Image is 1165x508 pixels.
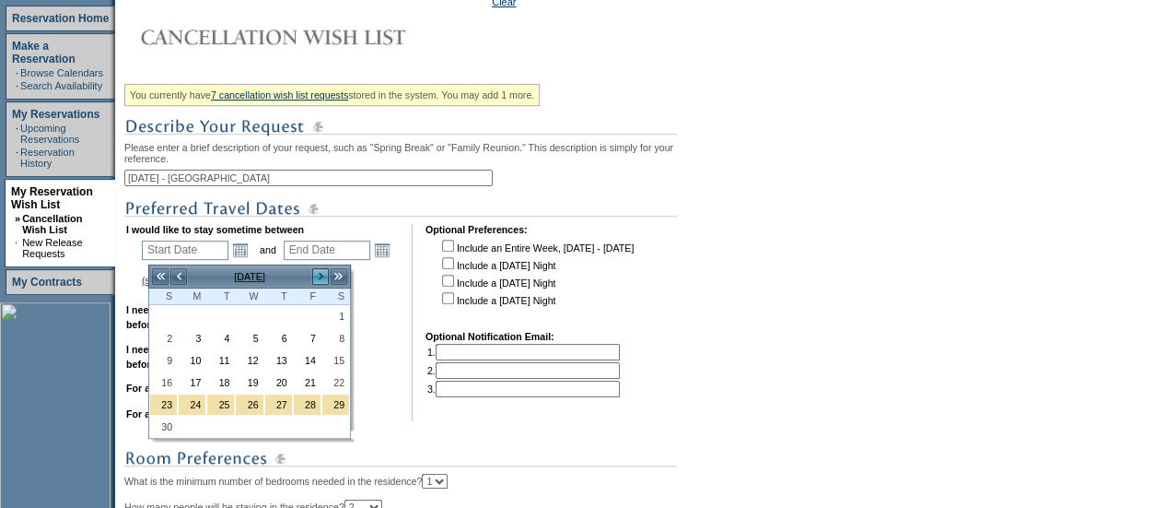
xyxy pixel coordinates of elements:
[321,394,350,416] td: Thanksgiving Holiday
[265,372,292,393] a: 20
[149,327,178,349] td: Sunday, November 02, 2025
[126,408,211,419] b: For a maximum of
[322,328,349,349] a: 8
[124,18,493,55] img: Cancellation Wish List
[293,372,321,394] td: Friday, November 21, 2025
[294,395,320,415] a: 28
[149,416,178,438] td: Sunday, November 30, 2025
[124,84,540,106] div: You currently have stored in the system. You may add 1 more.
[284,241,370,260] input: Date format: M/D/Y. Shortcut keys: [T] for Today. [UP] or [.] for Next Day. [DOWN] or [,] for Pre...
[294,350,320,371] a: 14
[236,328,262,349] a: 5
[22,213,82,235] a: Cancellation Wish List
[235,349,263,372] td: Wednesday, November 12, 2025
[22,237,82,259] a: New Release Requests
[264,349,293,372] td: Thursday, November 13, 2025
[321,372,350,394] td: Saturday, November 22, 2025
[20,147,75,169] a: Reservation History
[150,417,177,437] a: 30
[425,331,554,342] b: Optional Notification Email:
[311,267,330,286] a: >
[178,349,206,372] td: Monday, November 10, 2025
[293,289,321,305] th: Friday
[235,289,263,305] th: Wednesday
[12,12,109,25] a: Reservation Home
[425,224,528,235] b: Optional Preferences:
[264,394,293,416] td: Thanksgiving Holiday
[264,289,293,305] th: Thursday
[12,40,76,65] a: Make a Reservation
[206,372,235,394] td: Tuesday, November 18, 2025
[322,350,349,371] a: 15
[206,327,235,349] td: Tuesday, November 04, 2025
[20,67,103,78] a: Browse Calendars
[293,394,321,416] td: Thanksgiving Holiday
[293,349,321,372] td: Friday, November 14, 2025
[372,240,392,260] a: Open the calendar popup.
[321,327,350,349] td: Saturday, November 08, 2025
[169,267,188,286] a: <
[12,108,99,121] a: My Reservations
[438,237,634,318] td: Include an Entire Week, [DATE] - [DATE] Include a [DATE] Night Include a [DATE] Night Include a [...
[178,289,206,305] th: Monday
[257,237,279,263] td: and
[427,381,620,397] td: 3.
[151,267,169,286] a: <<
[150,395,177,415] a: 23
[178,372,206,394] td: Monday, November 17, 2025
[149,289,178,305] th: Sunday
[150,372,177,393] a: 16
[235,327,263,349] td: Wednesday, November 05, 2025
[150,350,177,371] a: 9
[126,383,208,394] b: For a minimum of
[149,372,178,394] td: Sunday, November 16, 2025
[322,306,349,326] a: 1
[321,289,350,305] th: Saturday
[293,327,321,349] td: Friday, November 07, 2025
[124,447,677,470] img: subTtlRoomPreferences.gif
[178,394,206,416] td: Thanksgiving Holiday
[16,67,18,78] td: ·
[126,344,223,355] b: I need a maximum of
[20,123,79,145] a: Upcoming Reservations
[330,267,348,286] a: >>
[207,328,234,349] a: 4
[179,372,205,393] a: 17
[16,123,18,145] td: ·
[207,395,234,415] a: 25
[12,276,82,289] a: My Contracts
[236,350,262,371] a: 12
[126,224,304,235] b: I would like to stay sometime between
[427,344,620,360] td: 1.
[142,241,228,260] input: Date format: M/D/Y. Shortcut keys: [T] for Today. [UP] or [.] for Next Day. [DOWN] or [,] for Pre...
[142,275,246,286] a: (show holiday calendar)
[236,395,262,415] a: 26
[149,349,178,372] td: Sunday, November 09, 2025
[264,327,293,349] td: Thursday, November 06, 2025
[15,237,20,259] td: ·
[207,372,234,393] a: 18
[294,328,320,349] a: 7
[235,394,263,416] td: Thanksgiving Holiday
[126,304,221,315] b: I need a minimum of
[16,80,18,91] td: ·
[20,80,102,91] a: Search Availability
[264,372,293,394] td: Thursday, November 20, 2025
[321,305,350,327] td: Saturday, November 01, 2025
[11,185,93,211] a: My Reservation Wish List
[179,395,205,415] a: 24
[16,147,18,169] td: ·
[206,349,235,372] td: Tuesday, November 11, 2025
[188,266,311,287] td: [DATE]
[265,328,292,349] a: 6
[322,372,349,393] a: 22
[265,350,292,371] a: 13
[150,328,177,349] a: 2
[179,350,205,371] a: 10
[321,349,350,372] td: Saturday, November 15, 2025
[236,372,262,393] a: 19
[179,328,205,349] a: 3
[235,372,263,394] td: Wednesday, November 19, 2025
[211,89,348,100] a: 7 cancellation wish list requests
[265,395,292,415] a: 27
